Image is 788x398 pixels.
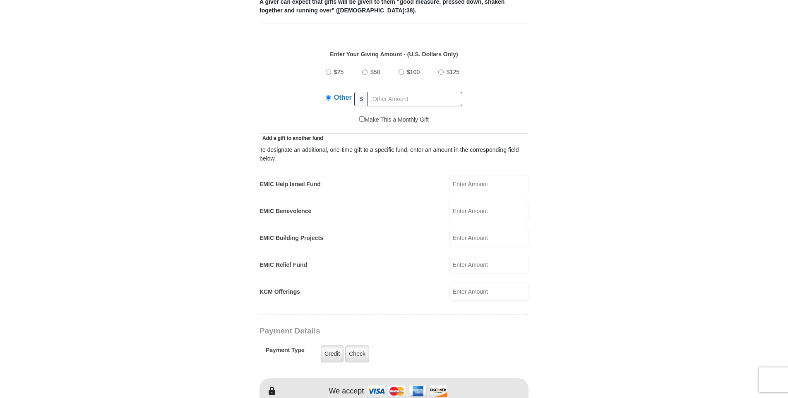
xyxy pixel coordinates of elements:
input: Enter Amount [449,256,529,274]
label: Make This a Monthly Gift [359,115,429,124]
label: Check [345,345,369,362]
input: Enter Amount [449,229,529,247]
span: Other [334,94,352,101]
h5: Payment Type [266,347,305,358]
input: Enter Amount [449,175,529,193]
label: EMIC Relief Fund [259,261,307,269]
label: EMIC Building Projects [259,234,323,242]
input: Enter Amount [449,283,529,301]
span: $50 [370,69,380,75]
span: Add a gift to another fund [259,135,323,141]
input: Enter Amount [449,202,529,220]
span: $125 [447,69,459,75]
span: $25 [334,69,344,75]
label: KCM Offerings [259,288,300,296]
label: EMIC Benevolence [259,207,311,216]
div: To designate an additional, one-time gift to a specific fund, enter an amount in the correspondin... [259,146,529,163]
label: EMIC Help Israel Fund [259,180,321,189]
input: Other Amount [368,92,462,106]
h4: We accept [329,387,364,396]
label: Credit [321,345,344,362]
h3: Payment Details [259,326,471,336]
span: $ [354,92,368,106]
strong: Enter Your Giving Amount - (U.S. Dollars Only) [330,51,458,58]
input: Make This a Monthly Gift [359,116,365,122]
span: $100 [407,69,420,75]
